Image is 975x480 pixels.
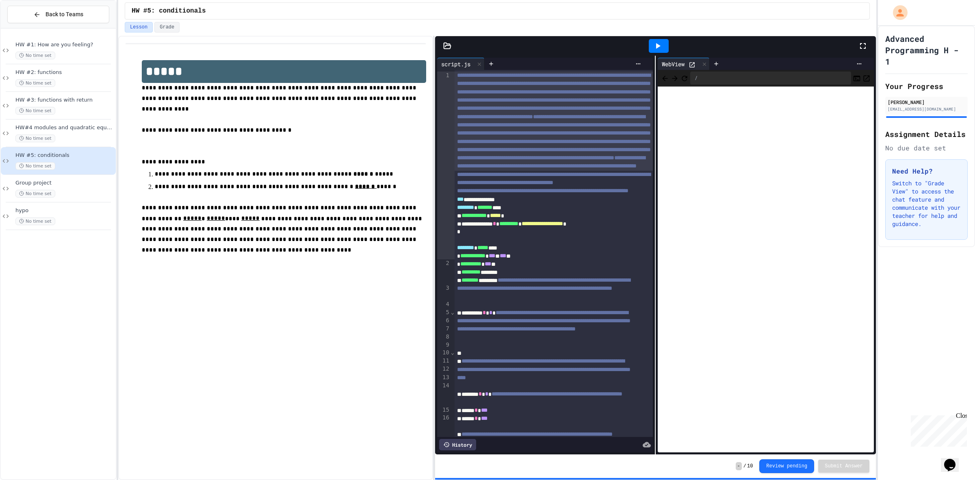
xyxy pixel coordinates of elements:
span: hypo [15,207,114,214]
div: 5 [437,308,451,317]
div: 15 [437,406,451,414]
span: HW #5: conditionals [132,6,206,16]
button: Review pending [759,459,814,473]
span: 10 [747,463,753,469]
div: 10 [437,349,451,357]
div: 6 [437,317,451,325]
button: Open in new tab [862,73,871,83]
span: - [736,462,742,470]
span: Back to Teams [45,10,83,19]
div: No due date set [885,143,968,153]
h3: Need Help? [892,166,961,176]
button: Back to Teams [7,6,109,23]
div: 8 [437,333,451,341]
span: No time set [15,190,55,198]
span: No time set [15,162,55,170]
div: 1 [437,72,451,259]
div: [PERSON_NAME] [888,98,965,106]
button: Lesson [125,22,153,33]
span: Fold line [451,309,455,315]
span: Group project [15,180,114,187]
div: Chat with us now!Close [3,3,56,52]
span: HW #1: How are you feeling? [15,41,114,48]
h2: Your Progress [885,80,968,92]
h2: Assignment Details [885,128,968,140]
span: Submit Answer [825,463,863,469]
span: HW#4 modules and quadratic equation [15,124,114,131]
div: 12 [437,365,451,373]
span: HW #5: conditionals [15,152,114,159]
span: No time set [15,135,55,142]
span: No time set [15,217,55,225]
div: WebView [658,60,689,68]
div: 4 [437,300,451,308]
button: Grade [154,22,180,33]
iframe: Web Preview [658,87,874,453]
span: No time set [15,52,55,59]
div: script.js [437,58,485,70]
div: 2 [437,259,451,284]
div: 16 [437,414,451,454]
span: HW #3: functions with return [15,97,114,104]
span: No time set [15,107,55,115]
iframe: chat widget [908,412,967,447]
div: 7 [437,325,451,333]
iframe: chat widget [941,447,967,472]
span: HW #2: functions [15,69,114,76]
div: [EMAIL_ADDRESS][DOMAIN_NAME] [888,106,965,112]
span: / [743,463,746,469]
div: 13 [437,374,451,382]
span: Fold line [451,349,455,356]
div: 11 [437,357,451,365]
div: 3 [437,284,451,300]
div: 9 [437,341,451,349]
p: Switch to "Grade View" to access the chat feature and communicate with your teacher for help and ... [892,179,961,228]
div: WebView [658,58,710,70]
button: Refresh [680,73,689,83]
div: script.js [437,60,474,68]
span: No time set [15,79,55,87]
h1: Advanced Programming H - 1 [885,33,968,67]
button: Submit Answer [818,460,869,473]
span: Forward [671,73,679,83]
button: Console [853,73,861,83]
div: 14 [437,382,451,406]
div: History [439,439,476,450]
span: Back [661,73,669,83]
div: My Account [884,3,910,22]
div: / [690,72,851,85]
